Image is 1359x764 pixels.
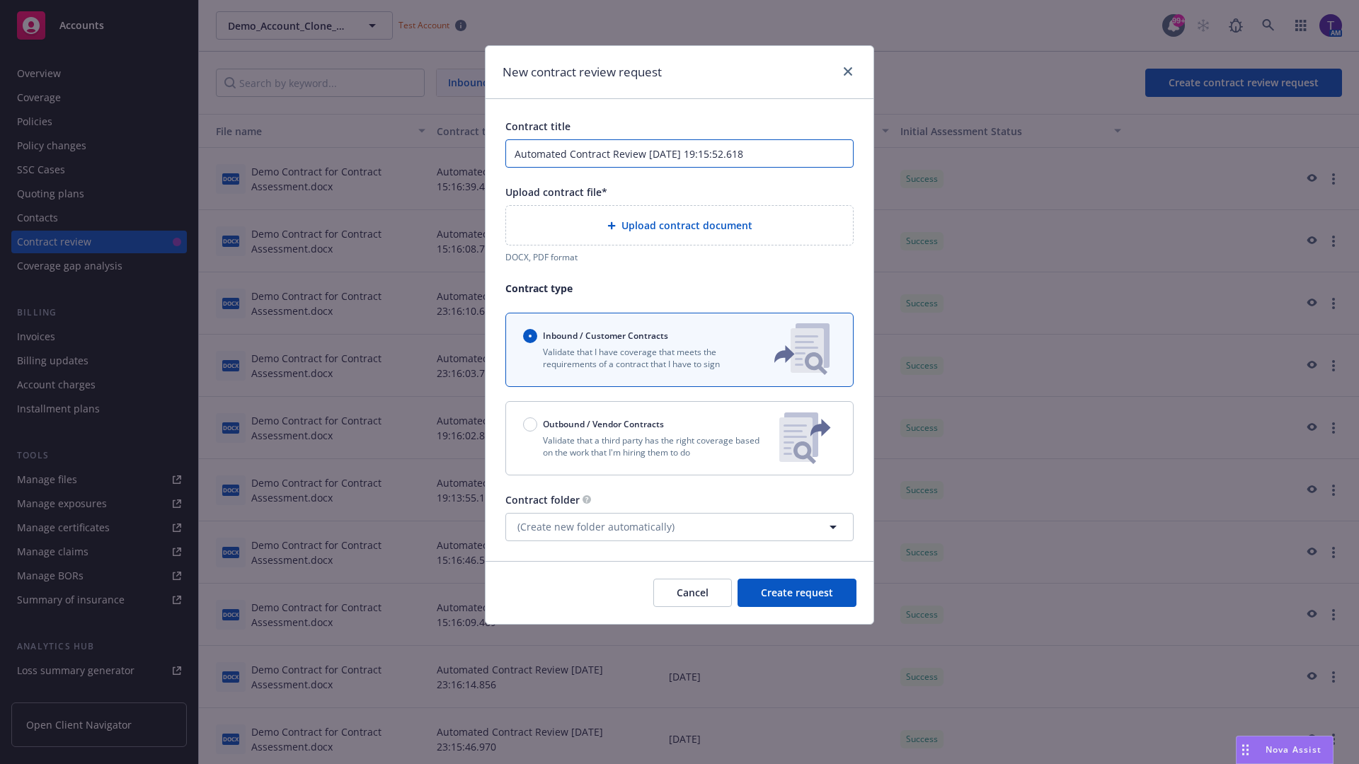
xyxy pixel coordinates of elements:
[523,329,537,343] input: Inbound / Customer Contracts
[505,139,854,168] input: Enter a title for this contract
[523,417,537,432] input: Outbound / Vendor Contracts
[677,586,709,599] span: Cancel
[517,519,675,534] span: (Create new folder automatically)
[653,579,732,607] button: Cancel
[503,63,662,81] h1: New contract review request
[505,120,570,133] span: Contract title
[523,434,768,458] p: Validate that a third party has the right coverage based on the work that I'm hiring them to do
[505,401,854,475] button: Outbound / Vendor ContractsValidate that a third party has the right coverage based on the work t...
[505,205,854,245] div: Upload contract document
[543,418,664,430] span: Outbound / Vendor Contracts
[1266,743,1321,756] span: Nova Assist
[505,513,854,541] button: (Create new folder automatically)
[761,586,833,599] span: Create request
[505,185,607,199] span: Upload contract file*
[839,63,856,80] a: close
[523,346,751,370] p: Validate that I have coverage that meets the requirements of a contract that I have to sign
[505,493,580,507] span: Contract folder
[1236,736,1334,764] button: Nova Assist
[1237,736,1254,763] div: Drag to move
[505,313,854,387] button: Inbound / Customer ContractsValidate that I have coverage that meets the requirements of a contra...
[505,251,854,263] div: DOCX, PDF format
[543,330,668,342] span: Inbound / Customer Contracts
[621,218,752,233] span: Upload contract document
[505,281,854,296] p: Contract type
[738,579,856,607] button: Create request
